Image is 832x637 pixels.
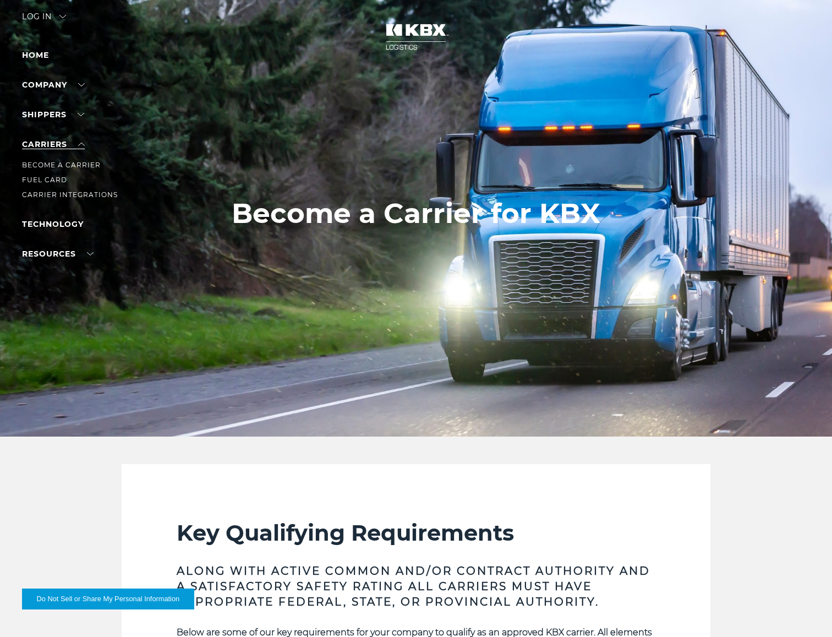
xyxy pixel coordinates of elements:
[22,110,84,119] a: SHIPPERS
[22,139,85,149] a: Carriers
[22,190,118,199] a: Carrier Integrations
[375,13,457,61] img: kbx logo
[22,219,84,229] a: Technology
[22,50,49,60] a: Home
[22,249,94,259] a: RESOURCES
[22,161,101,169] a: Become a Carrier
[22,589,194,609] button: Do Not Sell or Share My Personal Information
[22,80,85,90] a: Company
[177,519,655,547] h2: Key Qualifying Requirements
[22,13,66,29] div: Log in
[177,563,655,609] h3: Along with Active Common and/or Contract Authority and a Satisfactory safety rating all carriers ...
[232,198,600,230] h1: Become a Carrier for KBX
[59,15,66,18] img: arrow
[22,176,67,184] a: Fuel Card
